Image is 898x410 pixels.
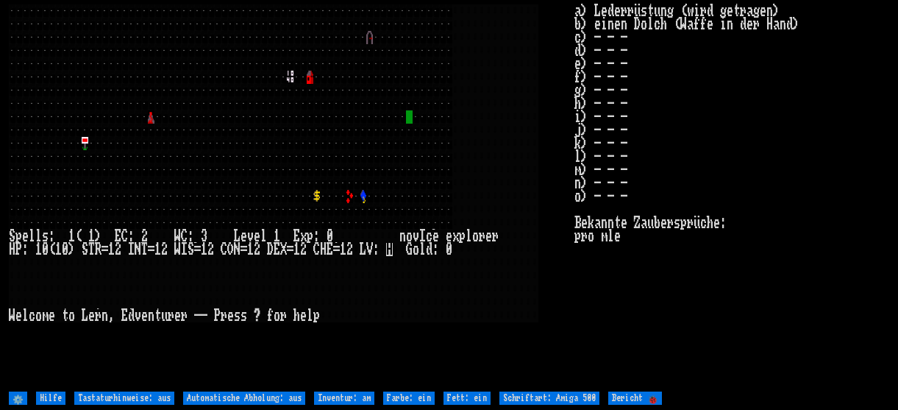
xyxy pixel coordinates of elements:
div: d [426,243,432,256]
div: 3 [201,230,207,243]
div: = [333,243,340,256]
div: S [9,230,15,243]
div: L [234,230,240,243]
div: X [280,243,287,256]
div: 0 [327,230,333,243]
div: 0 [42,243,49,256]
div: - [201,309,207,322]
div: n [101,309,108,322]
div: C [221,243,227,256]
div: r [181,309,188,322]
div: 1 [68,230,75,243]
div: p [307,230,313,243]
div: N [135,243,141,256]
div: o [274,309,280,322]
div: m [42,309,49,322]
div: 2 [346,243,353,256]
div: = [148,243,154,256]
div: l [260,230,267,243]
div: 1 [35,243,42,256]
div: 2 [115,243,121,256]
div: ) [95,230,101,243]
div: H [9,243,15,256]
div: r [95,309,101,322]
div: ( [49,243,55,256]
div: p [313,309,320,322]
div: , [108,309,115,322]
div: C [121,230,128,243]
input: ⚙️ [9,392,27,405]
stats: a) Lederrüstung (wird getragen) b) einen Dolch (Waffe in der Hand) c) - - - d) - - - e) - - - f) ... [574,4,888,390]
div: C [181,230,188,243]
div: 1 [154,243,161,256]
div: r [479,230,485,243]
div: 1 [247,243,254,256]
div: l [29,230,35,243]
div: r [492,230,499,243]
input: Fett: ein [443,392,491,405]
div: v [413,230,419,243]
div: 1 [55,243,62,256]
div: Ein [115,230,121,243]
div: u [161,309,168,322]
div: 2 [300,243,307,256]
input: Automatische Abholung: aus [183,392,305,405]
div: - [194,309,201,322]
div: 1 [201,243,207,256]
div: Ich [181,243,188,256]
div: e [254,230,260,243]
div: 1 [340,243,346,256]
div: Ein [327,243,333,256]
div: 2 [161,243,168,256]
div: L [360,243,366,256]
div: 0 [446,243,452,256]
div: e [485,230,492,243]
div: s [42,230,49,243]
div: 2 [141,230,148,243]
div: : [49,230,55,243]
div: d [128,309,135,322]
div: o [472,230,479,243]
div: = [287,243,293,256]
div: 2 [254,243,260,256]
div: l [22,309,29,322]
div: W [174,230,181,243]
div: e [141,309,148,322]
div: : [188,230,194,243]
div: x [300,230,307,243]
div: o [406,230,413,243]
div: H [320,243,327,256]
div: ) [68,243,75,256]
div: n [148,309,154,322]
div: e [49,309,55,322]
div: Ich [128,243,135,256]
div: e [300,309,307,322]
div: : [313,230,320,243]
input: Schriftart: Amiga 500 [499,392,599,405]
div: e [15,309,22,322]
input: Inventur: am [314,392,374,405]
div: e [240,230,247,243]
input: Bericht 🐞 [608,392,662,405]
div: E [293,230,300,243]
div: l [466,230,472,243]
div: Ich [419,230,426,243]
div: ein [88,309,95,322]
div: e [22,230,29,243]
div: l [35,230,42,243]
div: o [68,309,75,322]
div: v [135,309,141,322]
div: V [366,243,373,256]
div: ( [75,230,82,243]
div: 1 [88,230,95,243]
div: O [227,243,234,256]
div: W [9,309,15,322]
input: Farbe: ein [383,392,435,405]
div: : [128,230,135,243]
div: s [240,309,247,322]
input: Hilfe [36,392,65,405]
input: Tastaturhinweise: aus [74,392,174,405]
div: S [82,243,88,256]
div: t [62,309,68,322]
div: e [446,230,452,243]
